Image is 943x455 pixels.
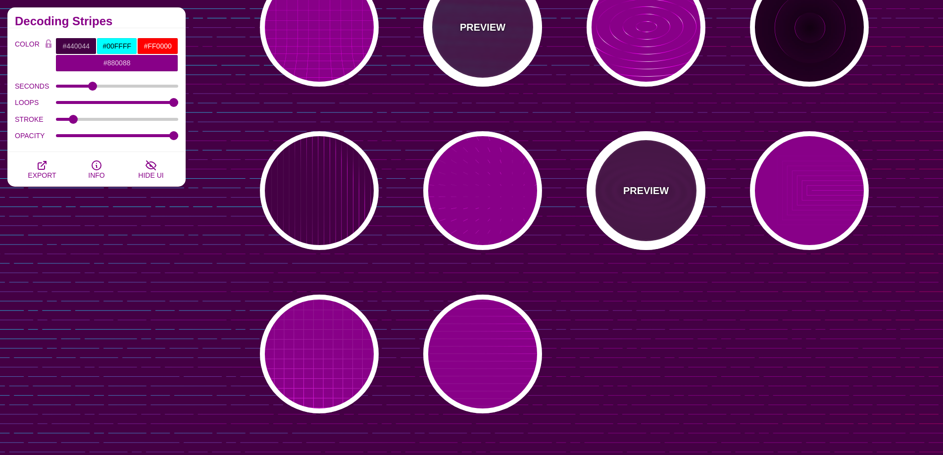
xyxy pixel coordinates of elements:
p: PREVIEW [460,20,505,35]
button: subtle grid lines with reflection shine [260,295,379,413]
span: EXPORT [28,171,56,179]
button: Aiming perspective line motion grid [423,131,542,250]
button: EXPORT [15,152,69,187]
button: HIDE UI [124,152,178,187]
p: PREVIEW [623,183,669,198]
button: Color Lock [41,38,56,51]
button: rectangle outlines shining in a pattern [750,131,869,250]
button: INFO [69,152,124,187]
label: COLOR [15,38,41,72]
button: vertical stripe reflection animation [260,131,379,250]
label: OPACITY [15,129,56,142]
button: subtle grid lines with reflection shine [423,295,542,413]
button: PREVIEWline rings lighting up in a pattern [587,131,705,250]
span: INFO [88,171,104,179]
label: LOOPS [15,96,56,109]
label: SECONDS [15,80,56,93]
h2: Decoding Stripes [15,17,178,25]
span: HIDE UI [138,171,163,179]
label: STROKE [15,113,56,126]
